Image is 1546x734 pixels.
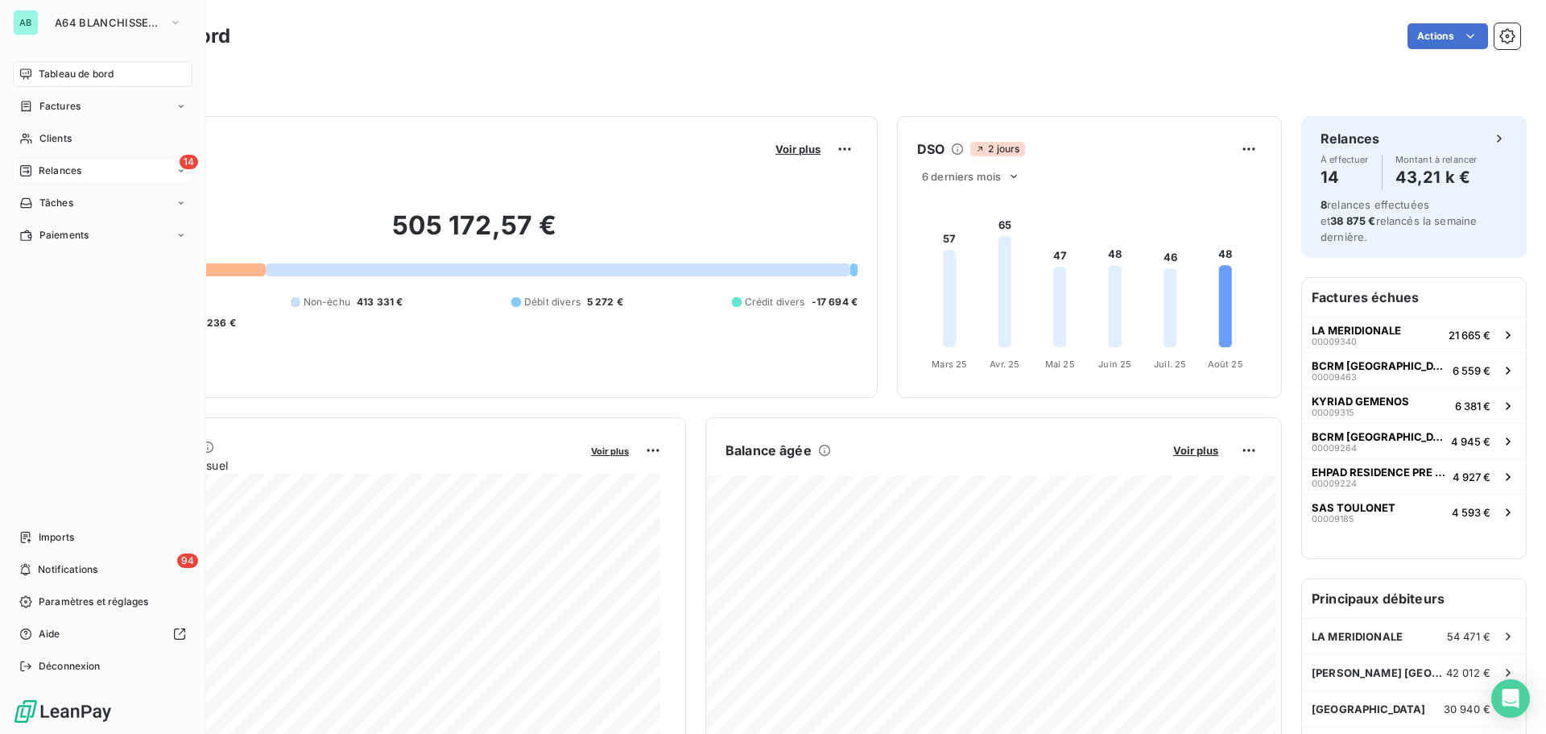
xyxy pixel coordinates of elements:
[1154,359,1186,370] tspan: Juil. 25
[1312,372,1357,382] span: 00009463
[13,190,192,216] a: Tâches
[1312,466,1446,479] span: EHPAD RESIDENCE PRE DU LAC
[591,446,629,457] span: Voir plus
[1447,630,1490,643] span: 54 471 €
[13,10,39,35] div: AB
[1312,501,1395,514] span: SAS TOULONET
[1312,666,1446,679] span: [PERSON_NAME] [GEOGRAPHIC_DATA]
[932,359,967,370] tspan: Mars 25
[1321,198,1327,211] span: 8
[1451,435,1490,448] span: 4 945 €
[812,295,858,309] span: -17 694 €
[1302,278,1526,317] h6: Factures échues
[775,143,821,156] span: Voir plus
[725,441,812,460] h6: Balance âgée
[745,295,805,309] span: Crédit divers
[1312,430,1445,443] span: BCRM [GEOGRAPHIC_DATA] / PFAF-SE
[13,158,192,184] a: 14Relances
[39,530,74,545] span: Imports
[1302,579,1526,618] h6: Principaux débiteurs
[1395,155,1478,164] span: Montant à relancer
[1312,337,1357,346] span: 00009340
[55,16,163,29] span: A64 BLANCHISSERIE 2000
[1312,395,1409,408] span: KYRIAD GEMENOS
[39,595,148,609] span: Paramètres et réglages
[1302,494,1526,529] button: SAS TOULONET000091854 593 €
[1208,359,1243,370] tspan: Août 25
[91,209,858,258] h2: 505 172,57 €
[524,295,581,309] span: Débit divers
[39,99,81,114] span: Factures
[917,139,945,159] h6: DSO
[13,222,192,248] a: Paiements
[13,621,192,647] a: Aide
[13,93,192,119] a: Factures
[1173,444,1218,457] span: Voir plus
[180,155,198,169] span: 14
[1444,703,1490,715] span: 30 940 €
[304,295,350,309] span: Non-échu
[1491,679,1530,718] div: Open Intercom Messenger
[1302,458,1526,494] button: EHPAD RESIDENCE PRE DU LAC000092244 927 €
[1312,479,1357,488] span: 00009224
[587,295,623,309] span: 5 272 €
[1449,329,1490,342] span: 21 665 €
[922,170,1001,183] span: 6 derniers mois
[357,295,403,309] span: 413 331 €
[39,228,89,243] span: Paiements
[39,627,60,641] span: Aide
[13,126,192,151] a: Clients
[13,61,192,87] a: Tableau de bord
[1302,388,1526,423] button: KYRIAD GEMENOS000093156 381 €
[1302,423,1526,458] button: BCRM [GEOGRAPHIC_DATA] / PFAF-SE000092644 945 €
[1453,364,1490,377] span: 6 559 €
[970,142,1024,156] span: 2 jours
[1312,324,1401,337] span: LA MERIDIONALE
[990,359,1019,370] tspan: Avr. 25
[1321,198,1477,243] span: relances effectuées et relancés la semaine dernière.
[1302,352,1526,388] button: BCRM [GEOGRAPHIC_DATA] / PFAF - SE000094636 559 €
[1452,506,1490,519] span: 4 593 €
[1312,514,1354,524] span: 00009185
[771,142,825,156] button: Voir plus
[1045,359,1075,370] tspan: Mai 25
[202,316,236,330] span: -236 €
[13,525,192,550] a: Imports
[38,562,97,577] span: Notifications
[39,196,73,210] span: Tâches
[1395,164,1478,190] h4: 43,21 k €
[1168,443,1223,458] button: Voir plus
[1321,164,1369,190] h4: 14
[13,589,192,615] a: Paramètres et réglages
[1453,471,1490,483] span: 4 927 €
[1312,630,1403,643] span: LA MERIDIONALE
[1408,23,1488,49] button: Actions
[1446,666,1490,679] span: 42 012 €
[1312,703,1426,715] span: [GEOGRAPHIC_DATA]
[177,554,198,568] span: 94
[1455,400,1490,413] span: 6 381 €
[39,164,81,178] span: Relances
[1312,443,1357,453] span: 00009264
[39,67,114,81] span: Tableau de bord
[91,457,580,474] span: Chiffre d'affaires mensuel
[1321,129,1379,148] h6: Relances
[1330,214,1375,227] span: 38 875 €
[39,659,101,674] span: Déconnexion
[1321,155,1369,164] span: À effectuer
[13,699,113,724] img: Logo LeanPay
[586,443,634,458] button: Voir plus
[1312,408,1354,417] span: 00009315
[39,131,72,146] span: Clients
[1098,359,1131,370] tspan: Juin 25
[1312,359,1446,372] span: BCRM [GEOGRAPHIC_DATA] / PFAF - SE
[1302,317,1526,352] button: LA MERIDIONALE0000934021 665 €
